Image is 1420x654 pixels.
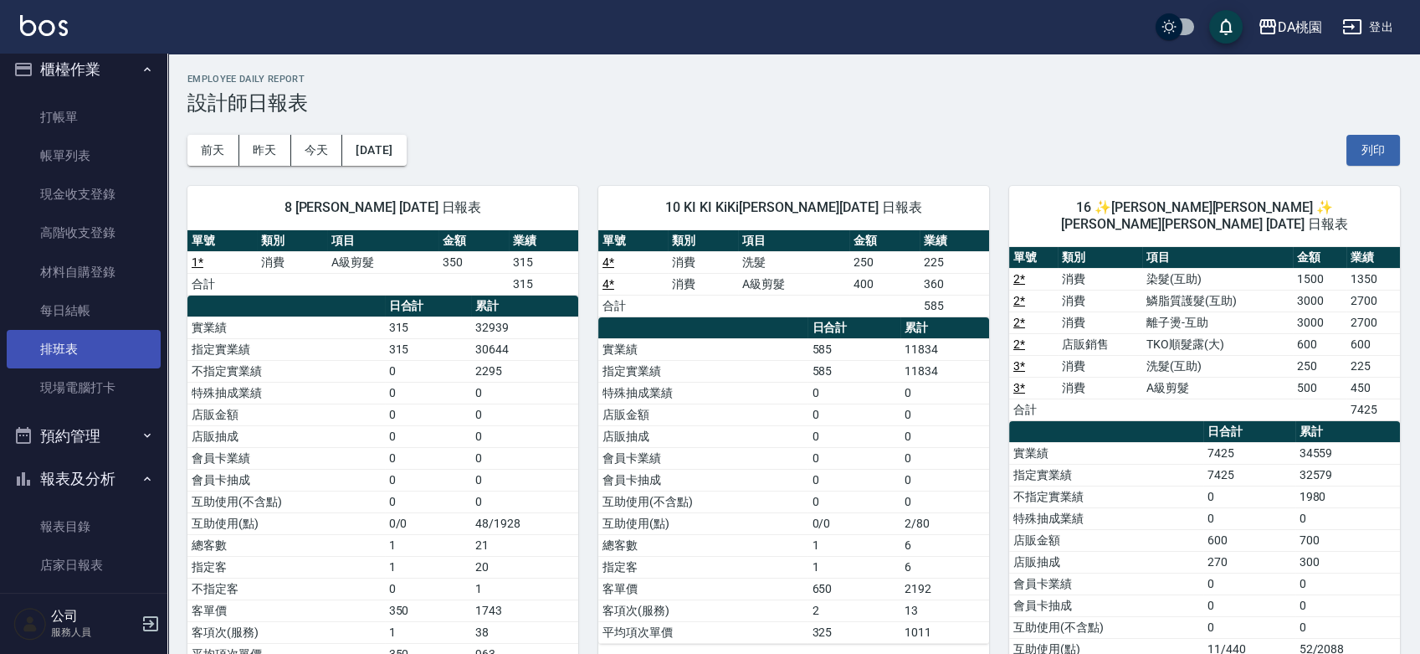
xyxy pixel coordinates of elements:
td: TKO順髮露(大) [1142,333,1293,355]
td: 2700 [1346,290,1400,312]
td: 11834 [900,360,989,382]
td: 2295 [471,360,578,382]
td: 0/0 [385,512,472,534]
td: 1 [385,556,472,578]
td: 會員卡抽成 [187,469,385,491]
button: 列印 [1346,135,1400,166]
td: 350 [438,251,508,273]
td: 平均項次單價 [598,621,807,643]
td: 0 [900,491,989,512]
td: A級剪髮 [738,273,850,295]
td: 225 [1346,355,1400,377]
td: 0 [807,382,900,404]
td: 0 [385,360,472,382]
th: 業績 [1346,247,1400,269]
td: 1 [471,578,578,600]
td: 消費 [1058,312,1142,333]
td: 特殊抽成業績 [598,382,807,404]
button: 前天 [187,135,239,166]
td: 1743 [471,600,578,621]
th: 金額 [438,230,508,252]
td: 0 [1295,507,1400,529]
td: 30644 [471,338,578,360]
img: Person [13,607,47,641]
td: 合計 [1009,399,1058,420]
td: 指定實業績 [598,360,807,382]
td: 0 [900,404,989,425]
th: 類別 [257,230,326,252]
td: 650 [807,578,900,600]
td: 不指定客 [187,578,385,600]
a: 材料自購登錄 [7,253,161,291]
img: Logo [20,15,68,36]
table: a dense table [1009,247,1400,421]
button: [DATE] [342,135,406,166]
td: 250 [849,251,919,273]
th: 累計 [900,317,989,339]
td: 1500 [1293,268,1346,290]
td: 270 [1203,551,1295,573]
td: 450 [1346,377,1400,399]
a: 現金收支登錄 [7,175,161,214]
th: 業績 [920,230,989,252]
td: 店販金額 [187,404,385,425]
button: 櫃檯作業 [7,48,161,91]
td: 34559 [1295,442,1400,464]
td: 特殊抽成業績 [1009,507,1203,529]
th: 日合計 [807,317,900,339]
button: 預約管理 [7,415,161,458]
td: 互助使用(不含點) [598,491,807,512]
td: 客項次(服務) [187,621,385,643]
td: 20 [471,556,578,578]
td: 48/1928 [471,512,578,534]
td: 360 [920,273,989,295]
td: 585 [807,360,900,382]
td: 0 [1203,616,1295,638]
td: 7425 [1346,399,1400,420]
th: 金額 [1293,247,1346,269]
th: 單號 [1009,247,1058,269]
td: 客單價 [598,578,807,600]
td: 總客數 [598,534,807,556]
td: 0 [385,447,472,469]
td: 1 [807,556,900,578]
td: 消費 [668,273,737,295]
td: 0 [900,469,989,491]
td: 指定客 [187,556,385,578]
h5: 公司 [51,608,136,625]
td: 585 [807,338,900,360]
td: 0 [1295,573,1400,595]
button: save [1209,10,1243,44]
td: 指定實業績 [1009,464,1203,486]
td: 0 [385,491,472,512]
td: 0 [1203,573,1295,595]
td: 消費 [1058,377,1142,399]
td: 0 [471,447,578,469]
td: 店販銷售 [1058,333,1142,355]
td: 會員卡業績 [598,447,807,469]
h3: 設計師日報表 [187,91,1400,115]
td: 3000 [1293,312,1346,333]
td: 0 [471,404,578,425]
th: 項目 [327,230,439,252]
td: 7425 [1203,464,1295,486]
h2: Employee Daily Report [187,74,1400,85]
td: 0 [385,425,472,447]
td: 225 [920,251,989,273]
td: 600 [1346,333,1400,355]
span: 10 KI KI KiKi[PERSON_NAME][DATE] 日報表 [618,199,969,216]
td: 325 [807,621,900,643]
td: 消費 [257,251,326,273]
td: 350 [385,600,472,621]
button: 報表及分析 [7,457,161,501]
td: 0 [385,382,472,404]
td: 0 [807,491,900,512]
a: 報表目錄 [7,507,161,546]
td: 總客數 [187,534,385,556]
th: 日合計 [385,296,472,317]
td: 700 [1295,529,1400,551]
td: 實業績 [1009,442,1203,464]
td: 不指定實業績 [187,360,385,382]
table: a dense table [598,317,989,644]
td: 特殊抽成業績 [187,382,385,404]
